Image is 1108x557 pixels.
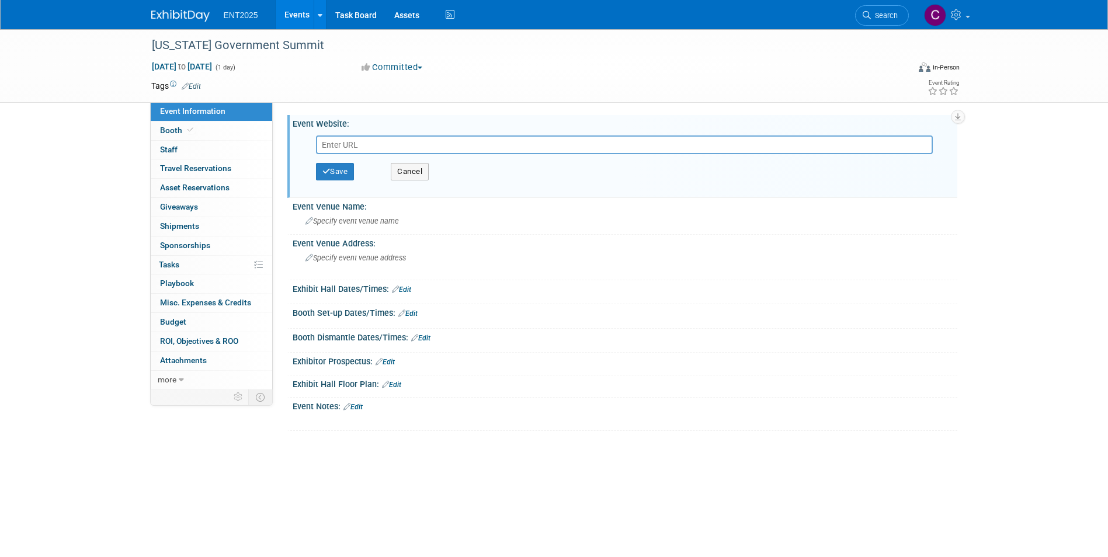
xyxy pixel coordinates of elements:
span: Booth [160,126,196,135]
a: Shipments [151,217,272,236]
div: Booth Dismantle Dates/Times: [293,329,957,344]
div: Event Venue Name: [293,198,957,213]
a: Playbook [151,274,272,293]
span: ENT2025 [224,11,258,20]
div: Exhibit Hall Floor Plan: [293,375,957,391]
span: Giveaways [160,202,198,211]
div: [US_STATE] Government Summit [148,35,891,56]
div: Booth Set-up Dates/Times: [293,304,957,319]
a: Giveaways [151,198,272,217]
a: Travel Reservations [151,159,272,178]
span: Specify event venue address [305,253,406,262]
span: Sponsorships [160,241,210,250]
span: [DATE] [DATE] [151,61,213,72]
a: Search [855,5,909,26]
a: Edit [382,381,401,389]
span: Misc. Expenses & Credits [160,298,251,307]
a: Edit [182,82,201,90]
button: Save [316,163,355,180]
a: Edit [392,286,411,294]
div: Event Rating [928,80,959,86]
div: In-Person [932,63,960,72]
span: Asset Reservations [160,183,230,192]
img: ExhibitDay [151,10,210,22]
a: Event Information [151,102,272,121]
span: ROI, Objectives & ROO [160,336,238,346]
a: Edit [398,309,418,318]
a: Misc. Expenses & Credits [151,294,272,312]
div: Exhibit Hall Dates/Times: [293,280,957,295]
span: Specify event venue name [305,217,399,225]
a: Budget [151,313,272,332]
a: Edit [411,334,430,342]
span: Shipments [160,221,199,231]
span: (1 day) [214,64,235,71]
a: Sponsorships [151,236,272,255]
td: Personalize Event Tab Strip [228,389,249,405]
a: Edit [343,403,363,411]
span: Search [871,11,898,20]
button: Committed [357,61,427,74]
div: Event Venue Address: [293,235,957,249]
span: Tasks [159,260,179,269]
div: Event Format [840,61,960,78]
div: Event Notes: [293,398,957,413]
button: Cancel [391,163,429,180]
span: Event Information [160,106,225,116]
img: Format-Inperson.png [919,62,930,72]
a: Edit [376,358,395,366]
div: Event Website: [293,115,957,130]
a: Booth [151,121,272,140]
span: to [176,62,187,71]
span: Playbook [160,278,194,288]
img: Colleen Mueller [924,4,946,26]
span: more [158,375,176,384]
td: Tags [151,80,201,92]
a: Staff [151,141,272,159]
span: Attachments [160,356,207,365]
input: Enter URL [316,135,933,154]
a: Attachments [151,351,272,370]
span: Staff [160,145,178,154]
a: more [151,371,272,389]
i: Booth reservation complete [187,127,193,133]
span: Budget [160,317,186,326]
a: ROI, Objectives & ROO [151,332,272,351]
a: Asset Reservations [151,179,272,197]
div: Exhibitor Prospectus: [293,353,957,368]
a: Tasks [151,256,272,274]
td: Toggle Event Tabs [248,389,272,405]
span: Travel Reservations [160,163,231,173]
